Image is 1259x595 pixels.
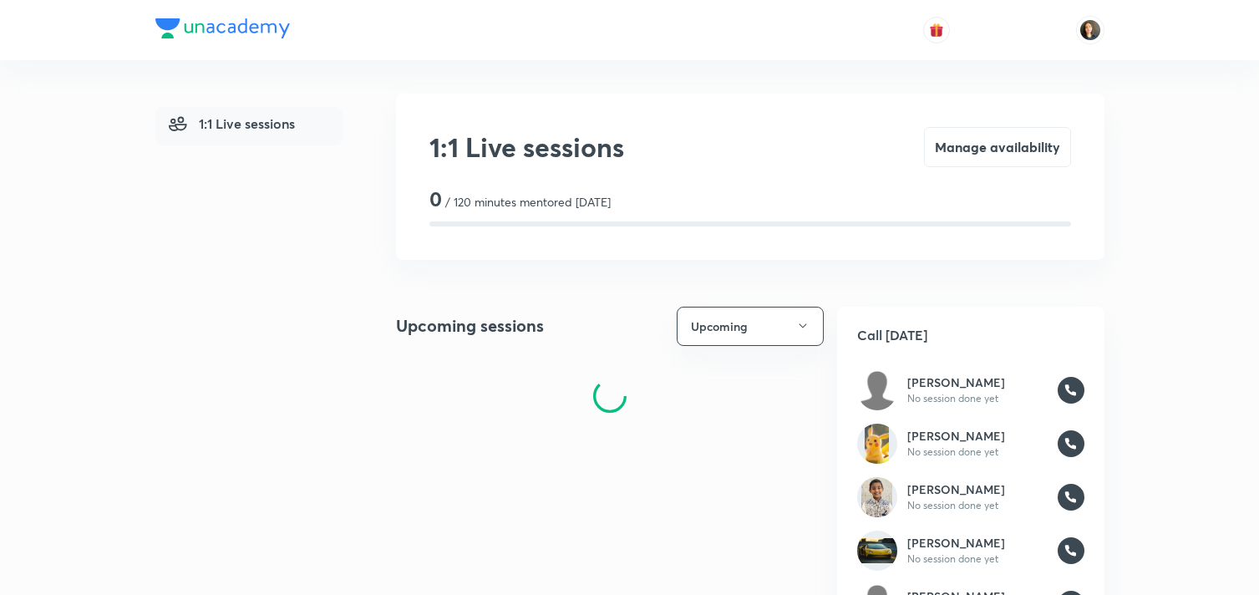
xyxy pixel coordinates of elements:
[857,370,897,410] img: default.png
[677,307,824,346] button: Upcoming
[907,534,1048,552] h6: [PERSON_NAME]
[445,193,611,211] p: / 120 minutes mentored [DATE]
[429,127,624,167] h2: 1:1 Live sessions
[1058,484,1084,511] img: call
[924,127,1071,167] button: Manage availability
[837,307,1104,364] h5: Call [DATE]
[169,114,295,134] span: 1:1 Live sessions
[429,187,442,211] h3: 0
[1076,16,1104,44] img: NARENDER JEET
[1058,377,1084,404] img: call
[907,427,1048,445] h6: [PERSON_NAME]
[1110,530,1241,577] iframe: Help widget launcher
[907,498,1048,513] h6: No session done yet
[155,18,290,43] a: Company Logo
[907,374,1048,391] h6: [PERSON_NAME]
[857,538,897,563] img: 61c02c4be13140748ef7675813599753.jpg
[396,313,544,338] h4: Upcoming sessions
[907,391,1048,406] h6: No session done yet
[907,445,1048,460] h6: No session done yet
[907,552,1048,567] h6: No session done yet
[923,17,950,43] button: avatar
[1058,537,1084,564] img: call
[865,424,889,464] img: ff487e69c01a444e88384433a62cacf2.jpg
[861,477,893,517] img: d4ce53ef3ebe462182ffc5e70a3d187a.jpg
[155,18,290,38] img: Company Logo
[155,107,343,145] a: 1:1 Live sessions
[907,481,1048,498] h6: [PERSON_NAME]
[1058,430,1084,457] img: call
[929,23,944,38] img: avatar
